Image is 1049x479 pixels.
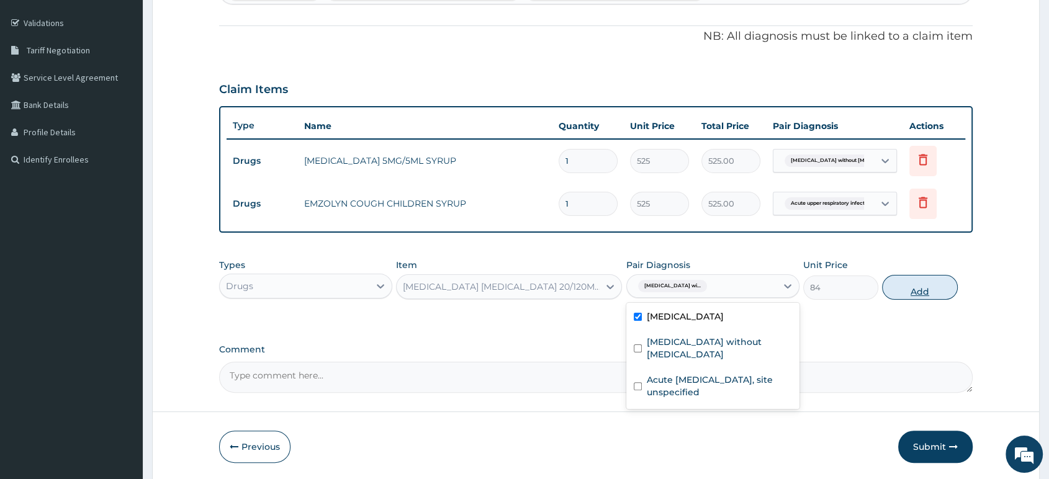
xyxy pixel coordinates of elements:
div: [MEDICAL_DATA] [MEDICAL_DATA] 20/120MG TAB [403,280,600,293]
span: [MEDICAL_DATA] wi... [638,280,707,292]
span: Tariff Negotiation [27,45,90,56]
div: Minimize live chat window [204,6,233,36]
button: Add [882,275,957,300]
span: [MEDICAL_DATA] without [MEDICAL_DATA] [785,154,910,167]
th: Type [227,114,298,137]
h3: Claim Items [219,83,288,97]
td: Drugs [227,192,298,215]
th: Total Price [695,114,767,138]
label: Item [396,259,417,271]
label: Acute [MEDICAL_DATA], site unspecified [647,374,792,398]
td: EMZOLYN COUGH CHILDREN SYRUP [298,191,552,216]
label: [MEDICAL_DATA] [647,310,724,323]
th: Actions [903,114,965,138]
label: Pair Diagnosis [626,259,690,271]
span: Acute upper respiratory infect... [785,197,875,210]
label: [MEDICAL_DATA] without [MEDICAL_DATA] [647,336,792,360]
td: Drugs [227,150,298,172]
textarea: Type your message and hit 'Enter' [6,339,236,382]
div: Drugs [226,280,253,292]
label: Types [219,260,245,271]
th: Name [298,114,552,138]
td: [MEDICAL_DATA] 5MG/5ML SYRUP [298,148,552,173]
button: Previous [219,431,290,463]
label: Comment [219,344,973,355]
img: d_794563401_company_1708531726252_794563401 [23,62,50,93]
div: Chat with us now [65,69,209,86]
label: Unit Price [803,259,848,271]
th: Quantity [552,114,624,138]
th: Unit Price [624,114,695,138]
button: Submit [898,431,973,463]
span: We're online! [72,156,171,282]
p: NB: All diagnosis must be linked to a claim item [219,29,973,45]
th: Pair Diagnosis [767,114,903,138]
